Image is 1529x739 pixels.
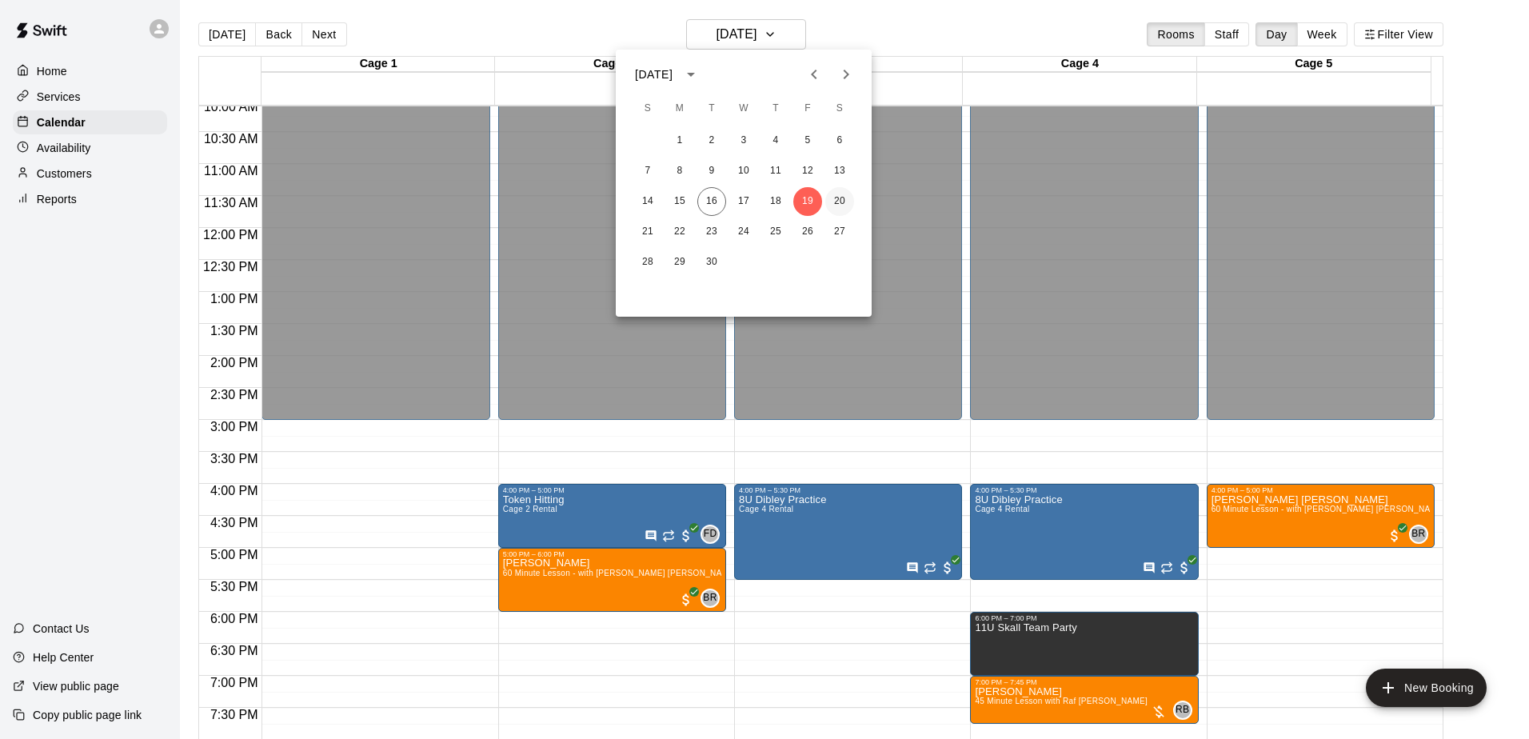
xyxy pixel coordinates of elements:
span: Wednesday [729,93,758,125]
button: 6 [825,126,854,155]
div: [DATE] [635,66,673,83]
span: Friday [793,93,822,125]
button: 12 [793,157,822,186]
button: Next month [830,58,862,90]
button: 26 [793,218,822,246]
span: Monday [665,93,694,125]
button: 17 [729,187,758,216]
button: 29 [665,248,694,277]
button: 30 [697,248,726,277]
button: 3 [729,126,758,155]
span: Sunday [633,93,662,125]
button: 10 [729,157,758,186]
button: 7 [633,157,662,186]
button: 22 [665,218,694,246]
button: Previous month [798,58,830,90]
button: 18 [761,187,790,216]
button: 24 [729,218,758,246]
button: 27 [825,218,854,246]
button: 25 [761,218,790,246]
button: 9 [697,157,726,186]
span: Tuesday [697,93,726,125]
button: 2 [697,126,726,155]
button: 11 [761,157,790,186]
button: 8 [665,157,694,186]
button: 15 [665,187,694,216]
button: calendar view is open, switch to year view [677,61,705,88]
button: 13 [825,157,854,186]
button: 14 [633,187,662,216]
span: Saturday [825,93,854,125]
button: 23 [697,218,726,246]
button: 28 [633,248,662,277]
button: 4 [761,126,790,155]
button: 19 [793,187,822,216]
button: 21 [633,218,662,246]
span: Thursday [761,93,790,125]
button: 1 [665,126,694,155]
button: 16 [697,187,726,216]
button: 20 [825,187,854,216]
button: 5 [793,126,822,155]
